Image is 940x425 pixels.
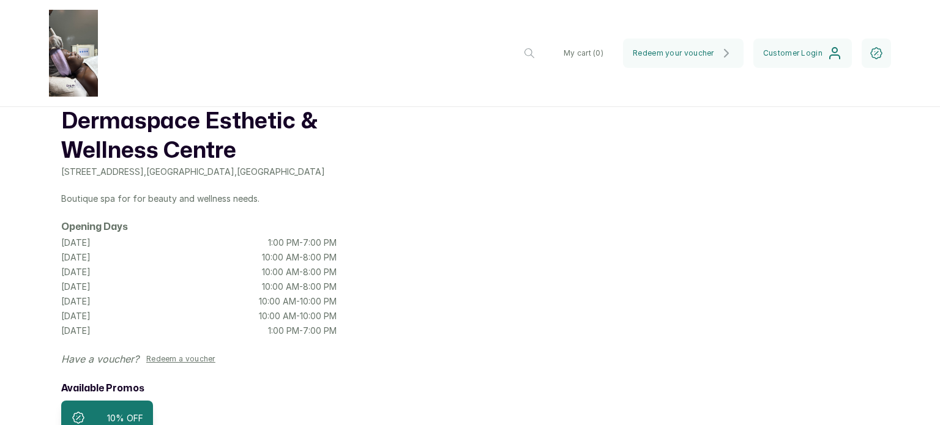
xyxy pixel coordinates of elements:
[61,295,91,308] p: [DATE]
[61,107,337,166] h1: Dermaspace Esthetic & Wellness Centre
[61,352,139,366] p: Have a voucher?
[61,310,91,322] p: [DATE]
[61,281,91,293] p: [DATE]
[763,48,822,58] span: Customer Login
[61,237,91,249] p: [DATE]
[753,39,852,68] button: Customer Login
[262,251,337,264] p: 10:00 AM - 8:00 PM
[61,193,337,205] p: Boutique spa for for beauty and wellness needs.
[61,381,337,396] h2: Available Promos
[61,166,337,178] p: [STREET_ADDRESS] , [GEOGRAPHIC_DATA] , [GEOGRAPHIC_DATA]
[268,325,337,337] p: 1:00 PM - 7:00 PM
[259,295,337,308] p: 10:00 AM - 10:00 PM
[262,281,337,293] p: 10:00 AM - 8:00 PM
[259,310,337,322] p: 10:00 AM - 10:00 PM
[633,48,714,58] span: Redeem your voucher
[262,266,337,278] p: 10:00 AM - 8:00 PM
[61,266,91,278] p: [DATE]
[554,39,613,68] button: My cart (0)
[49,10,98,97] img: business logo
[61,325,91,337] p: [DATE]
[61,220,337,234] h2: Opening Days
[623,39,744,68] button: Redeem your voucher
[141,352,220,366] button: Redeem a voucher
[107,412,143,424] div: 10% OFF
[61,251,91,264] p: [DATE]
[268,237,337,249] p: 1:00 PM - 7:00 PM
